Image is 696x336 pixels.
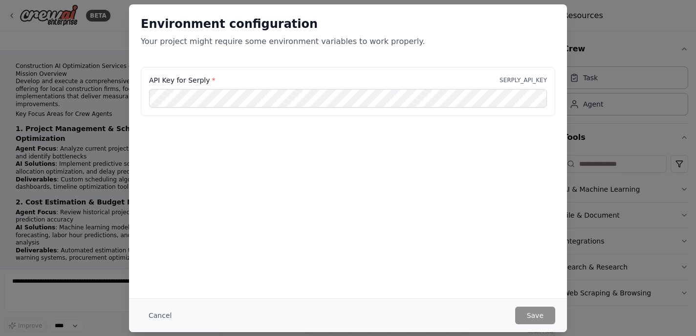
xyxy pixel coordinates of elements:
[141,16,555,32] h2: Environment configuration
[141,307,179,324] button: Cancel
[149,75,215,85] label: API Key for Serply
[141,36,555,47] p: Your project might require some environment variables to work properly.
[500,76,547,84] p: SERPLY_API_KEY
[515,307,555,324] button: Save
